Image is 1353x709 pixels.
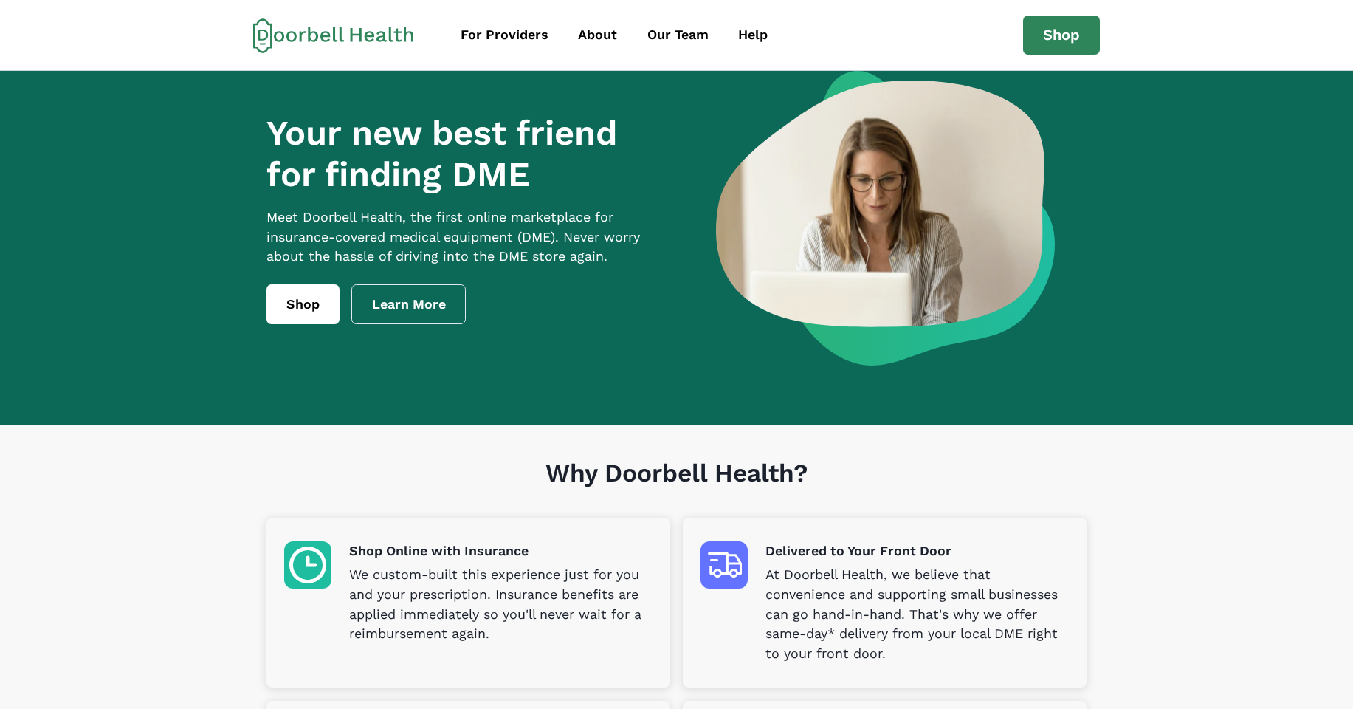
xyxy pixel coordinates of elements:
[700,541,748,589] img: Delivered to Your Front Door icon
[725,18,781,52] a: Help
[266,459,1087,518] h1: Why Doorbell Health?
[266,112,668,196] h1: Your new best friend for finding DME
[634,18,722,52] a: Our Team
[716,71,1055,366] img: a woman looking at a computer
[765,541,1069,561] p: Delivered to Your Front Door
[738,25,768,45] div: Help
[351,284,467,324] a: Learn More
[1023,16,1100,55] a: Shop
[461,25,548,45] div: For Providers
[266,284,340,324] a: Shop
[578,25,617,45] div: About
[647,25,709,45] div: Our Team
[349,541,653,561] p: Shop Online with Insurance
[447,18,562,52] a: For Providers
[765,565,1069,664] p: At Doorbell Health, we believe that convenience and supporting small businesses can go hand-in-ha...
[565,18,630,52] a: About
[266,208,668,267] p: Meet Doorbell Health, the first online marketplace for insurance-covered medical equipment (DME)....
[349,565,653,645] p: We custom-built this experience just for you and your prescription. Insurance benefits are applie...
[284,541,331,589] img: Shop Online with Insurance icon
